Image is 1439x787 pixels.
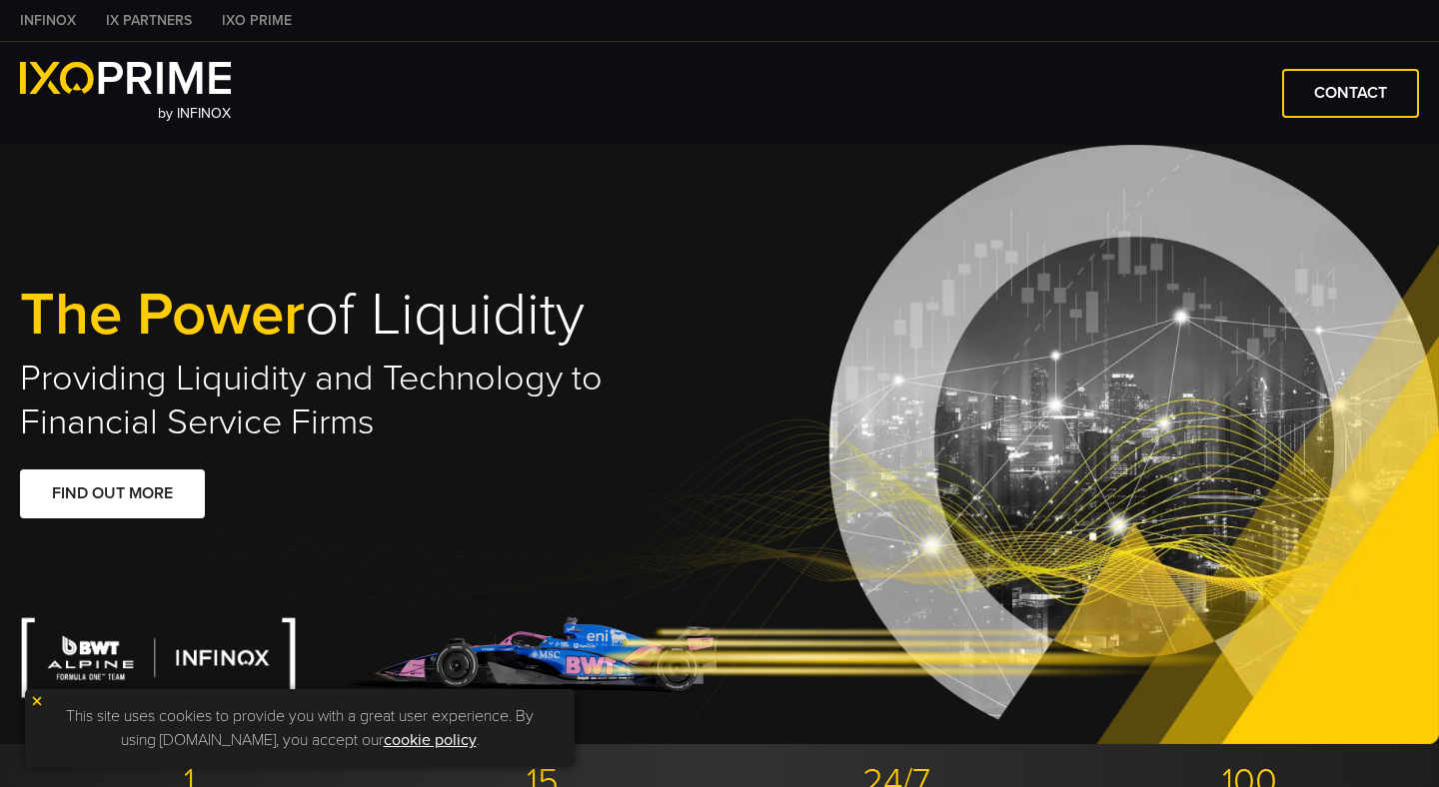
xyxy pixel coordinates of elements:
a: IXO PRIME [207,10,307,31]
a: by INFINOX [20,62,231,125]
a: IX PARTNERS [91,10,207,31]
a: cookie policy [384,730,477,750]
h1: of Liquidity [20,284,719,347]
img: yellow close icon [30,694,44,708]
a: INFINOX [5,10,91,31]
a: CONTACT [1282,69,1419,118]
p: This site uses cookies to provide you with a great user experience. By using [DOMAIN_NAME], you a... [35,699,565,757]
h2: Providing Liquidity and Technology to Financial Service Firms [20,357,719,444]
span: The Power [20,279,305,351]
span: by INFINOX [158,105,231,122]
a: FIND OUT MORE [20,469,205,518]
